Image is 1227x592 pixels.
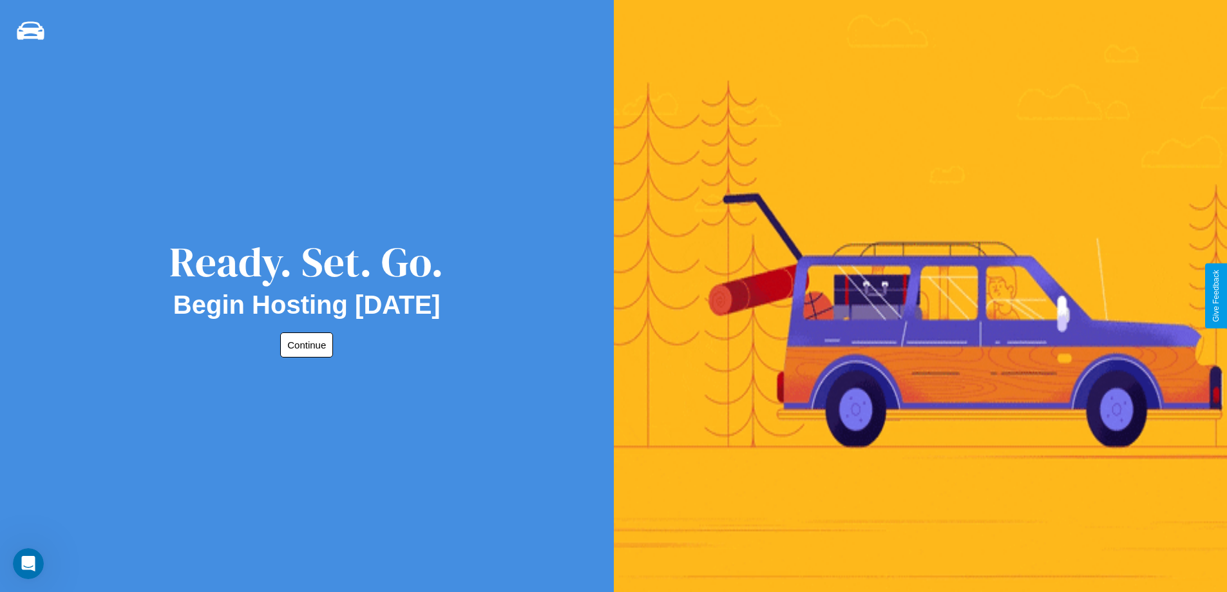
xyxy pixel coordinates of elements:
[1212,270,1221,322] div: Give Feedback
[173,291,441,320] h2: Begin Hosting [DATE]
[169,233,444,291] div: Ready. Set. Go.
[280,332,333,358] button: Continue
[13,548,44,579] iframe: Intercom live chat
